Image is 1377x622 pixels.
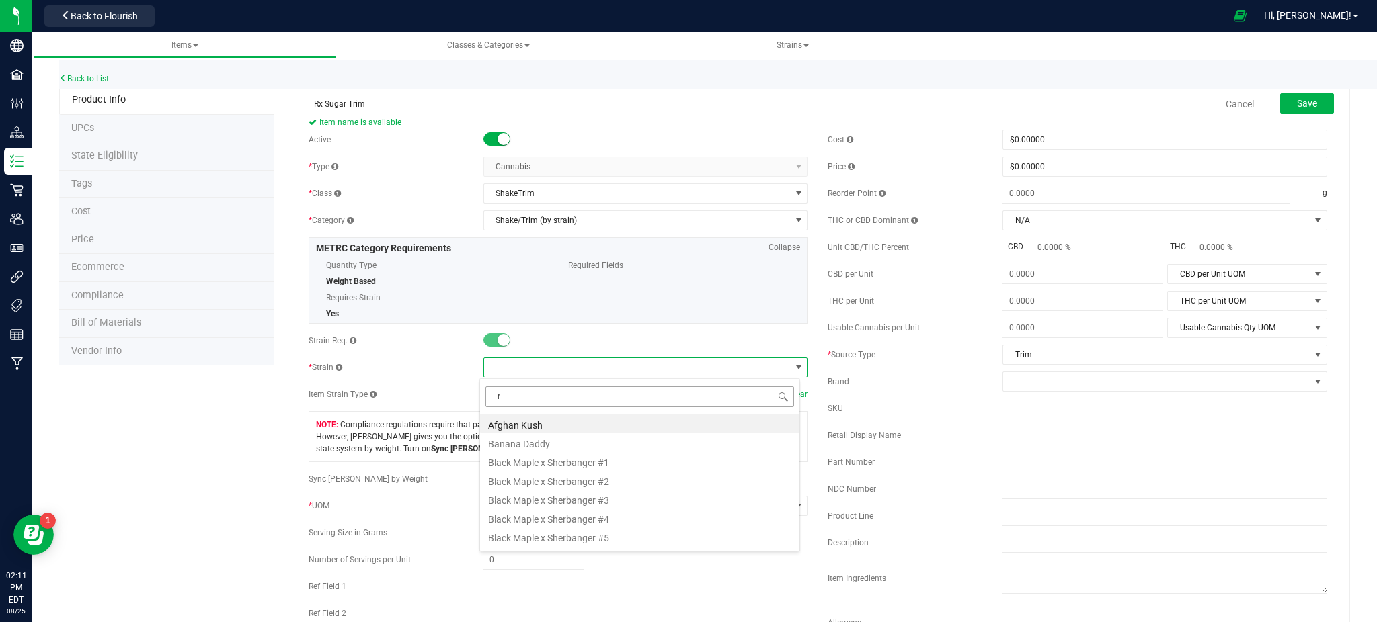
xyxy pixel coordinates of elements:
span: Description [828,538,869,547]
span: select [1310,265,1327,283]
span: Cost [828,135,853,144]
span: Classes & Categories [447,40,530,50]
span: Active [309,135,331,144]
span: Ref Field 2 [309,609,346,618]
span: Compliance [71,290,124,301]
span: Usable Cannabis Qty UOM [1168,318,1310,337]
span: Hi, [PERSON_NAME]! [1264,10,1351,21]
input: 0.0000 % [1031,238,1131,257]
span: Open Ecommerce Menu [1225,3,1255,29]
iframe: Resource center unread badge [40,513,56,529]
span: Strain Req. [309,336,356,345]
span: THC per Unit UOM [1168,292,1310,310]
inline-svg: Configuration [10,97,24,110]
span: UOM [309,501,329,510]
b: Sync [PERSON_NAME] by Weight [431,444,550,453]
span: THC per Unit [828,296,874,306]
span: Weight Based [326,277,376,286]
button: Back to Flourish [44,5,155,27]
span: Sync [PERSON_NAME] by Weight [309,474,428,484]
button: Save [1280,93,1334,114]
span: Unit CBD/THC Percent [828,242,909,252]
span: Price [71,234,94,245]
span: Strains [777,40,809,50]
span: select [790,211,807,230]
inline-svg: Distribution [10,126,24,139]
span: select [1310,211,1327,230]
span: Reorder Point [828,189,886,198]
span: Yes [326,309,339,318]
span: Quantity Type [326,255,548,275]
span: Back to Flourish [71,11,138,21]
span: Requires Strain [326,287,548,308]
input: Item name [309,94,808,114]
span: CBD [1002,240,1029,253]
a: Back to List [59,74,109,83]
span: Shake/Trim (by strain) [484,211,791,230]
span: Class [309,189,341,198]
input: 0.0000 [1002,292,1163,310]
span: Items [171,40,198,50]
span: Tag [71,178,92,189]
input: $0.00000 [1003,130,1327,149]
inline-svg: Inventory [10,154,24,168]
span: Part Number [828,457,875,467]
span: Serving Size in Grams [309,528,387,537]
inline-svg: Facilities [10,68,24,81]
span: Cost [71,206,91,217]
span: Retail Display Name [828,431,901,440]
span: Strain [309,363,342,372]
p: 08/25 [6,606,26,616]
inline-svg: Manufacturing [10,357,24,370]
a: Cancel [1226,97,1254,111]
span: CBD per Unit [828,269,873,279]
span: Vendor Info [71,345,122,357]
span: THC or CBD Dominant [828,216,918,225]
inline-svg: Reports [10,328,24,341]
span: Type [309,162,338,171]
span: Category [309,216,354,225]
input: 0.0000 [1002,265,1163,283]
span: Item Strain Type [309,390,377,399]
span: select [1310,345,1327,364]
span: SKU [828,404,843,413]
p: 02:11 PM EDT [6,570,26,606]
span: Usable Cannabis per Unit [828,323,920,332]
iframe: Resource center [13,515,54,555]
span: Compliance regulations require that packages of the selected category be tracked by . However, [P... [316,418,801,455]
span: THC [1165,240,1191,253]
inline-svg: Integrations [10,270,24,283]
span: Tag [71,150,138,161]
span: Collapse [769,241,800,253]
span: METRC Category Requirements [316,242,451,253]
inline-svg: Users [10,212,24,226]
span: Price [828,162,855,171]
span: select [1310,292,1327,310]
span: Item name is available [309,114,808,130]
span: N/A [1003,211,1310,230]
inline-svg: Company [10,39,24,52]
span: Item Ingredients [828,574,886,583]
inline-svg: Retail [10,183,24,197]
span: Tag [71,122,94,134]
span: Ref Field 1 [309,582,346,591]
span: Product Line [828,511,873,521]
span: select [790,184,807,203]
span: select [1310,318,1327,337]
input: 0.0000 [1002,318,1163,337]
span: CBD per Unit UOM [1168,265,1310,283]
span: Product Info [72,94,126,105]
span: Bill of Materials [71,317,141,328]
span: Trim [1003,345,1310,364]
span: Brand [828,377,849,386]
inline-svg: Tags [10,299,24,312]
span: g [1323,184,1327,204]
span: Required Fields [568,255,790,275]
span: ShakeTrim [484,184,791,203]
input: 0.0000 [1002,184,1290,203]
span: Source Type [828,350,875,359]
span: Ecommerce [71,261,124,273]
input: 0 [483,550,584,569]
span: Number of Servings per Unit [309,555,411,564]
